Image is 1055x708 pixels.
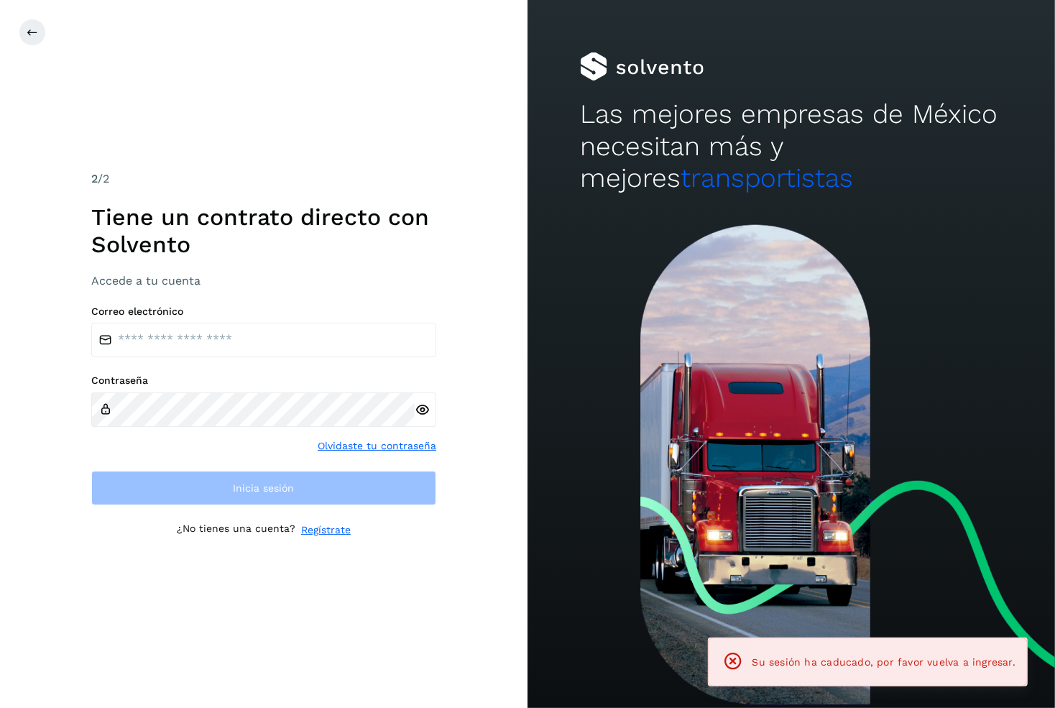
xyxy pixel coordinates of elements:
[91,203,436,259] h1: Tiene un contrato directo con Solvento
[91,170,436,188] div: /2
[752,656,1015,668] span: Su sesión ha caducado, por favor vuelva a ingresar.
[301,523,351,538] a: Regístrate
[318,438,436,454] a: Olvidaste tu contraseña
[91,305,436,318] label: Correo electrónico
[681,162,853,193] span: transportistas
[580,98,1002,194] h2: Las mejores empresas de México necesitan más y mejores
[91,374,436,387] label: Contraseña
[91,172,98,185] span: 2
[91,274,436,288] h3: Accede a tu cuenta
[91,471,436,505] button: Inicia sesión
[234,483,295,493] span: Inicia sesión
[177,523,295,538] p: ¿No tienes una cuenta?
